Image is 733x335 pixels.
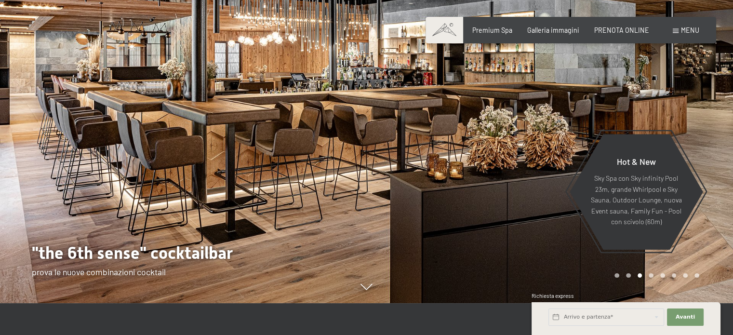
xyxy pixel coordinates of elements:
[527,26,579,34] a: Galleria immagini
[649,273,653,278] div: Carousel Page 4
[616,156,655,167] span: Hot & New
[672,273,677,278] div: Carousel Page 6
[676,313,695,321] span: Avanti
[532,293,574,299] span: Richiesta express
[626,273,631,278] div: Carousel Page 2
[667,308,704,326] button: Avanti
[694,273,699,278] div: Carousel Page 8
[638,273,642,278] div: Carousel Page 3 (Current Slide)
[660,273,665,278] div: Carousel Page 5
[683,273,688,278] div: Carousel Page 7
[614,273,619,278] div: Carousel Page 1
[569,134,703,250] a: Hot & New Sky Spa con Sky infinity Pool 23m, grande Whirlpool e Sky Sauna, Outdoor Lounge, nuova ...
[594,26,649,34] a: PRENOTA ONLINE
[681,26,699,34] span: Menu
[590,173,682,228] p: Sky Spa con Sky infinity Pool 23m, grande Whirlpool e Sky Sauna, Outdoor Lounge, nuova Event saun...
[472,26,512,34] a: Premium Spa
[611,273,699,278] div: Carousel Pagination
